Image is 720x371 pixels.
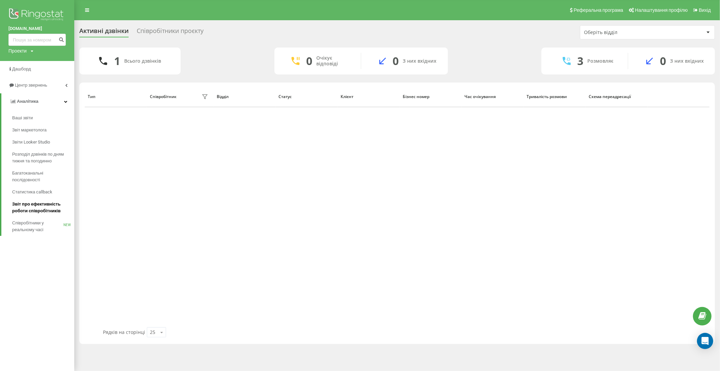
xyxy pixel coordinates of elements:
[12,124,74,136] a: Звіт маркетолога
[317,55,351,67] div: Очікує відповіді
[12,115,33,121] span: Ваші звіти
[341,94,396,99] div: Клієнт
[8,25,66,32] a: [DOMAIN_NAME]
[670,58,704,64] div: З них вхідних
[15,83,47,88] span: Центр звернень
[574,7,623,13] span: Реферальна програма
[12,112,74,124] a: Ваші звіти
[12,189,52,195] span: Статистика callback
[465,94,521,99] div: Час очікування
[12,66,31,71] span: Дашборд
[12,151,71,164] span: Розподіл дзвінків по дням тижня та погодинно
[697,333,713,349] div: Open Intercom Messenger
[589,94,644,99] div: Схема переадресації
[88,94,143,99] div: Тип
[699,7,711,13] span: Вихід
[12,136,74,148] a: Звіти Looker Studio
[137,27,204,38] div: Співробітники проєкту
[12,170,71,183] span: Багатоканальні послідовності
[124,58,161,64] div: Всього дзвінків
[660,55,666,67] div: 0
[306,55,313,67] div: 0
[150,94,177,99] div: Співробітник
[17,99,38,104] span: Аналiтика
[12,217,74,236] a: Співробітники у реальному часіNEW
[150,329,155,336] div: 25
[12,127,47,133] span: Звіт маркетолога
[393,55,399,67] div: 0
[588,58,614,64] div: Розмовляє
[103,329,145,335] span: Рядків на сторінці
[12,220,63,233] span: Співробітники у реальному часі
[12,201,71,214] span: Звіт про ефективність роботи співробітників
[12,186,74,198] a: Статистика callback
[635,7,688,13] span: Налаштування профілю
[8,48,27,54] div: Проекти
[79,27,129,38] div: Активні дзвінки
[527,94,582,99] div: Тривалість розмови
[217,94,272,99] div: Відділ
[403,58,437,64] div: З них вхідних
[403,94,458,99] div: Бізнес номер
[8,34,66,46] input: Пошук за номером
[279,94,335,99] div: Статус
[584,30,665,35] div: Оберіть відділ
[12,148,74,167] a: Розподіл дзвінків по дням тижня та погодинно
[578,55,584,67] div: 3
[114,55,120,67] div: 1
[12,167,74,186] a: Багатоканальні послідовності
[12,139,50,146] span: Звіти Looker Studio
[8,7,66,24] img: Ringostat logo
[1,93,74,110] a: Аналiтика
[12,198,74,217] a: Звіт про ефективність роботи співробітників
